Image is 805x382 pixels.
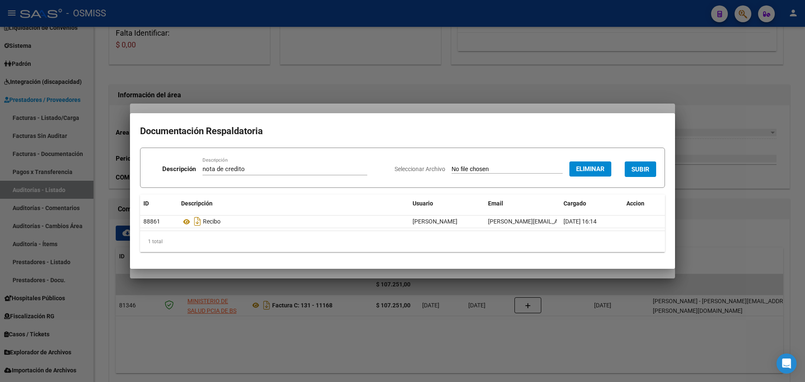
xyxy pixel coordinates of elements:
[181,215,406,228] div: Recibo
[625,161,656,177] button: SUBIR
[413,218,457,225] span: [PERSON_NAME]
[631,166,649,173] span: SUBIR
[140,195,178,213] datatable-header-cell: ID
[192,215,203,228] i: Descargar documento
[395,166,445,172] span: Seleccionar Archivo
[413,200,433,207] span: Usuario
[563,218,597,225] span: [DATE] 16:14
[181,200,213,207] span: Descripción
[623,195,665,213] datatable-header-cell: Accion
[776,353,797,374] div: Open Intercom Messenger
[626,200,644,207] span: Accion
[178,195,409,213] datatable-header-cell: Descripción
[162,164,196,174] p: Descripción
[488,218,671,225] span: [PERSON_NAME][EMAIL_ADDRESS][PERSON_NAME][DOMAIN_NAME]
[143,218,160,225] span: 88861
[569,161,611,177] button: Eliminar
[409,195,485,213] datatable-header-cell: Usuario
[560,195,623,213] datatable-header-cell: Cargado
[143,200,149,207] span: ID
[485,195,560,213] datatable-header-cell: Email
[140,123,665,139] h2: Documentación Respaldatoria
[576,165,605,173] span: Eliminar
[488,200,503,207] span: Email
[140,231,665,252] div: 1 total
[563,200,586,207] span: Cargado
